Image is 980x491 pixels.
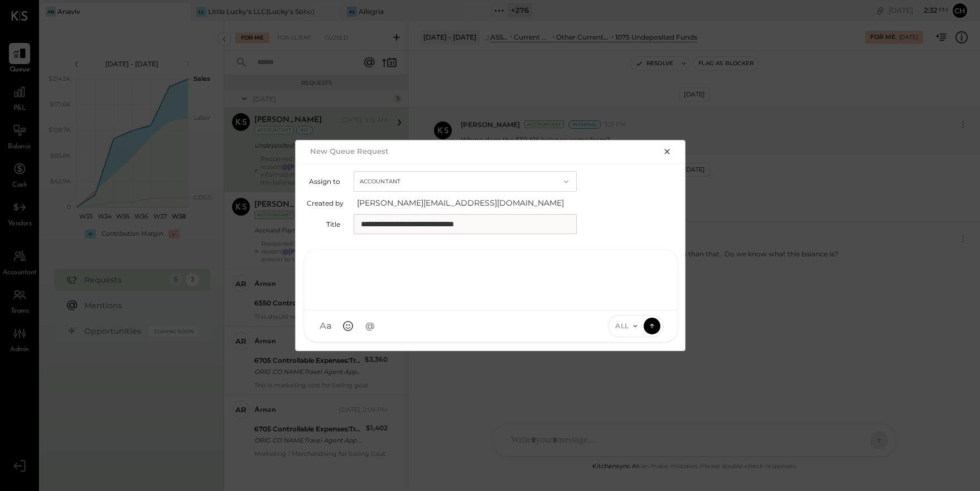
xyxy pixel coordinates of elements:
[326,320,332,332] span: a
[365,320,375,332] span: @
[307,220,340,229] label: Title
[615,321,629,330] span: ALL
[310,147,389,155] h2: New Queue Request
[360,316,380,336] button: @
[357,197,580,208] span: [PERSON_NAME][EMAIL_ADDRESS][DOMAIN_NAME]
[316,316,336,336] button: Aa
[354,171,577,192] button: Accountant
[307,199,344,207] label: Created by
[307,177,340,186] label: Assign to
